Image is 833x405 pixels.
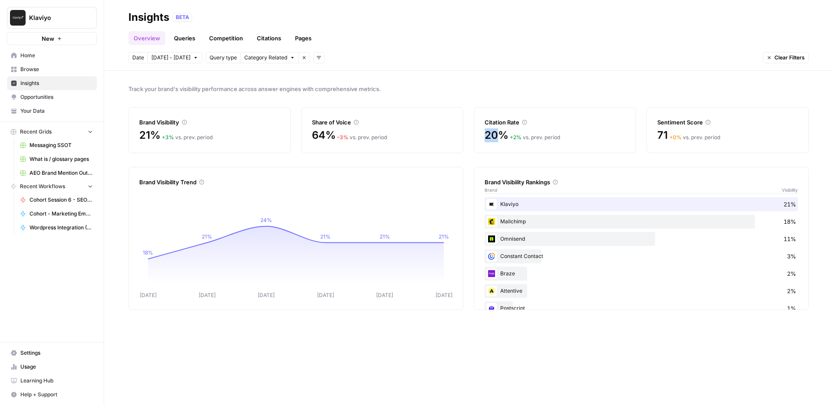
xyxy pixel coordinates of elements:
[30,196,93,204] span: Cohort Session 6 - SEO Exercise
[143,249,153,256] tspan: 18%
[202,233,212,240] tspan: 21%
[485,186,497,193] span: Brand
[169,31,200,45] a: Queries
[774,54,805,62] span: Clear Filters
[258,292,275,298] tspan: [DATE]
[20,79,93,87] span: Insights
[7,49,97,62] a: Home
[260,217,272,223] tspan: 24%
[199,292,216,298] tspan: [DATE]
[162,134,213,141] div: vs. prev. period
[30,224,93,232] span: Wordpress Integration (WIP - Staging)
[30,169,93,177] span: AEO Brand Mention Outreach (1)
[436,292,453,298] tspan: [DATE]
[240,52,298,63] button: Category Related
[510,134,560,141] div: vs. prev. period
[7,374,97,388] a: Learning Hub
[7,360,97,374] a: Usage
[510,134,521,140] span: + 2 %
[20,65,93,73] span: Browse
[787,269,796,278] span: 2%
[173,13,192,22] div: BETA
[29,13,82,22] span: Klaviyo
[7,90,97,104] a: Opportunities
[784,200,796,209] span: 21%
[16,138,97,152] a: Messaging SSOT
[162,134,174,140] span: + 3 %
[337,134,348,140] span: – 3 %
[132,54,144,62] span: Date
[486,199,497,209] img: d03zj4el0aa7txopwdneenoutvcu
[128,31,165,45] a: Overview
[30,141,93,149] span: Messaging SSOT
[20,52,93,59] span: Home
[210,54,237,62] span: Query type
[7,346,97,360] a: Settings
[30,155,93,163] span: What is / glossary pages
[16,166,97,180] a: AEO Brand Mention Outreach (1)
[380,233,390,240] tspan: 21%
[376,292,393,298] tspan: [DATE]
[784,235,796,243] span: 11%
[148,52,202,63] button: [DATE] - [DATE]
[7,180,97,193] button: Recent Workflows
[763,52,809,63] button: Clear Filters
[7,32,97,45] button: New
[128,85,809,93] span: Track your brand's visibility performance across answer engines with comprehensive metrics.
[485,232,798,246] div: Omnisend
[485,178,798,186] div: Brand Visibility Rankings
[16,207,97,221] a: Cohort - Marketing Email [[PERSON_NAME]]
[320,233,331,240] tspan: 21%
[30,210,93,218] span: Cohort - Marketing Email [[PERSON_NAME]]
[20,128,52,136] span: Recent Grids
[252,31,286,45] a: Citations
[139,118,280,127] div: Brand Visibility
[290,31,317,45] a: Pages
[337,134,387,141] div: vs. prev. period
[16,193,97,207] a: Cohort Session 6 - SEO Exercise
[20,107,93,115] span: Your Data
[486,234,497,244] img: or48ckoj2dr325ui2uouqhqfwspy
[204,31,248,45] a: Competition
[20,349,93,357] span: Settings
[20,377,93,385] span: Learning Hub
[312,118,453,127] div: Share of Voice
[7,76,97,90] a: Insights
[787,252,796,261] span: 3%
[486,303,497,314] img: fxnkixr6jbtdipu3lra6hmajxwf3
[7,104,97,118] a: Your Data
[485,215,798,229] div: Mailchimp
[787,304,796,313] span: 1%
[486,251,497,261] img: rg202btw2ktor7h9ou5yjtg7epnf
[787,287,796,295] span: 2%
[486,286,497,296] img: n07qf5yuhemumpikze8icgz1odva
[485,118,625,127] div: Citation Rate
[20,183,65,190] span: Recent Workflows
[486,216,497,227] img: pg21ys236mnd3p55lv59xccdo3xy
[139,128,160,142] span: 21%
[16,152,97,166] a: What is / glossary pages
[16,221,97,235] a: Wordpress Integration (WIP - Staging)
[7,62,97,76] a: Browse
[128,10,169,24] div: Insights
[485,197,798,211] div: Klaviyo
[439,233,449,240] tspan: 21%
[20,391,93,398] span: Help + Support
[42,34,54,43] span: New
[140,292,157,298] tspan: [DATE]
[657,118,798,127] div: Sentiment Score
[244,54,287,62] span: Category Related
[7,7,97,29] button: Workspace: Klaviyo
[669,134,720,141] div: vs. prev. period
[10,10,26,26] img: Klaviyo Logo
[485,301,798,315] div: Postscript
[139,178,453,186] div: Brand Visibility Trend
[151,54,190,62] span: [DATE] - [DATE]
[7,125,97,138] button: Recent Grids
[7,388,97,402] button: Help + Support
[486,268,497,279] img: 3j9qnj2pq12j0e9szaggu3i8lwoi
[312,128,335,142] span: 64%
[782,186,798,193] span: Visibility
[485,267,798,281] div: Braze
[485,284,798,298] div: Attentive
